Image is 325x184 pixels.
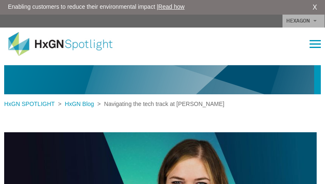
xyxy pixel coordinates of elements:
[101,101,225,107] span: Navigating the tech track at [PERSON_NAME]
[158,3,185,10] a: Read how
[4,100,224,108] div: > >
[312,3,317,13] a: X
[62,101,97,107] a: HxGN Blog
[4,101,58,107] a: HxGN SPOTLIGHT
[282,15,325,28] a: HEXAGON
[8,3,185,11] span: Enabling customers to reduce their environmental impact |
[8,32,125,56] img: HxGN Spotlight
